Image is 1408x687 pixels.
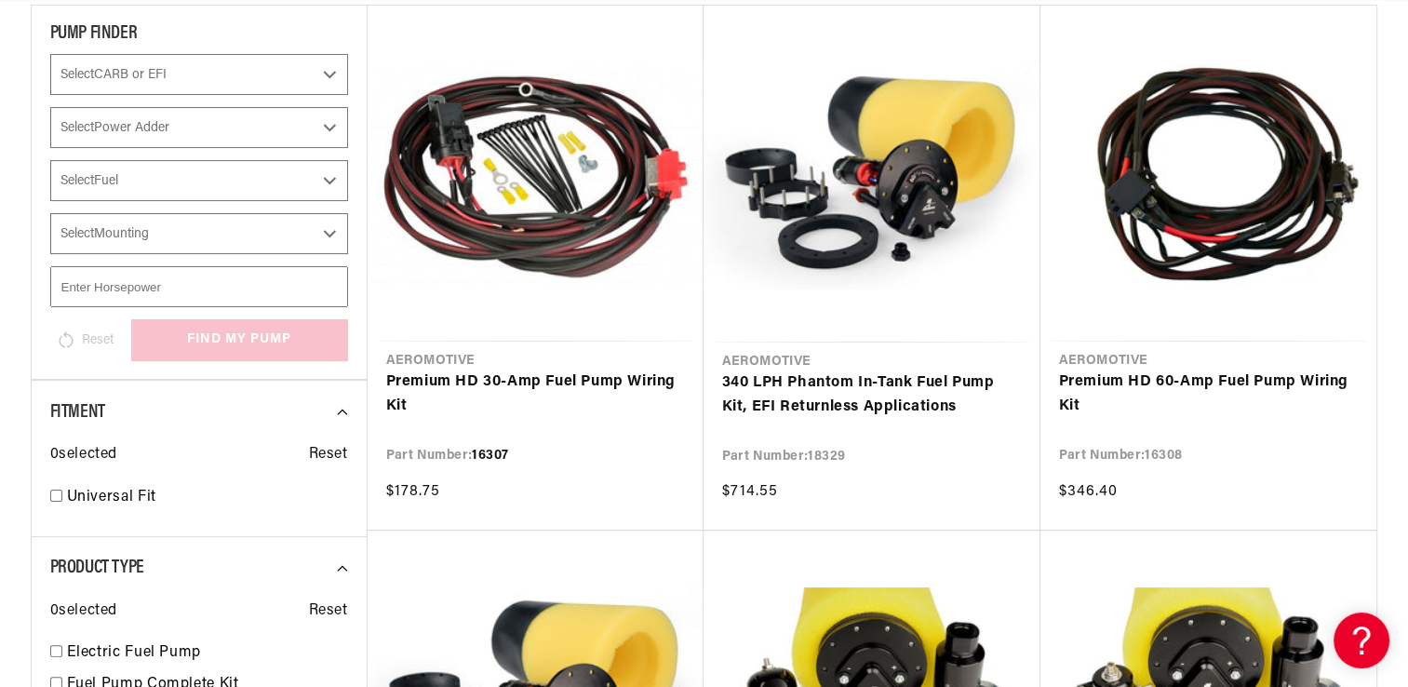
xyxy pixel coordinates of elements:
select: CARB or EFI [50,54,348,95]
select: Mounting [50,213,348,254]
select: Fuel [50,160,348,201]
span: Reset [309,599,348,624]
span: 0 selected [50,443,117,467]
select: Power Adder [50,107,348,148]
a: Electric Fuel Pump [67,641,348,666]
a: Universal Fit [67,486,348,510]
a: Premium HD 60-Amp Fuel Pump Wiring Kit [1059,370,1358,418]
span: Reset [309,443,348,467]
span: Product Type [50,559,144,577]
a: 340 LPH Phantom In-Tank Fuel Pump Kit, EFI Returnless Applications [722,371,1022,419]
a: Premium HD 30-Amp Fuel Pump Wiring Kit [386,370,685,418]
span: Fitment [50,403,105,422]
span: PUMP FINDER [50,24,138,43]
input: Enter Horsepower [50,266,348,307]
span: 0 selected [50,599,117,624]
